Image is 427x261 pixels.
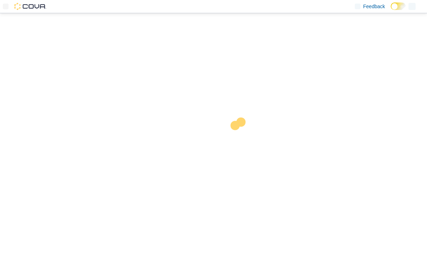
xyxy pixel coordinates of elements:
span: Feedback [363,3,385,10]
img: cova-loader [213,112,267,166]
img: Cova [14,3,46,10]
input: Dark Mode [391,2,406,10]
